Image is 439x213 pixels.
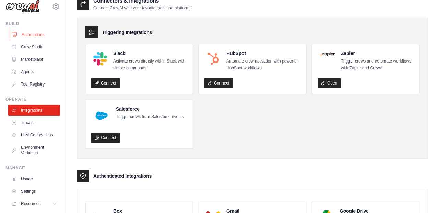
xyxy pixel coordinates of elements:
[8,186,60,197] a: Settings
[113,58,187,71] p: Activate crews directly within Slack with simple commands
[93,108,110,124] img: Salesforce Logo
[8,198,60,209] button: Resources
[8,79,60,90] a: Tool Registry
[113,50,187,57] h4: Slack
[226,58,300,71] p: Automate crew activation with powerful HubSpot workflows
[8,66,60,77] a: Agents
[93,52,107,66] img: Slack Logo
[102,29,152,36] h3: Triggering Integrations
[91,78,120,88] a: Connect
[8,117,60,128] a: Traces
[8,105,60,116] a: Integrations
[8,42,60,53] a: Crew Studio
[341,50,414,57] h4: Zapier
[5,97,60,102] div: Operate
[91,133,120,143] a: Connect
[5,165,60,171] div: Manage
[318,78,341,88] a: Open
[320,52,335,56] img: Zapier Logo
[8,173,60,184] a: Usage
[5,21,60,26] div: Build
[116,114,184,121] p: Trigger crews from Salesforce events
[116,105,184,112] h4: Salesforce
[8,130,60,141] a: LLM Connections
[206,52,220,66] img: HubSpot Logo
[21,201,40,206] span: Resources
[204,78,233,88] a: Connect
[9,29,61,40] a: Automations
[8,142,60,158] a: Environment Variables
[8,54,60,65] a: Marketplace
[93,172,152,179] h3: Authenticated Integrations
[226,50,300,57] h4: HubSpot
[93,5,191,11] p: Connect CrewAI with your favorite tools and platforms
[341,58,414,71] p: Trigger crews and automate workflows with Zapier and CrewAI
